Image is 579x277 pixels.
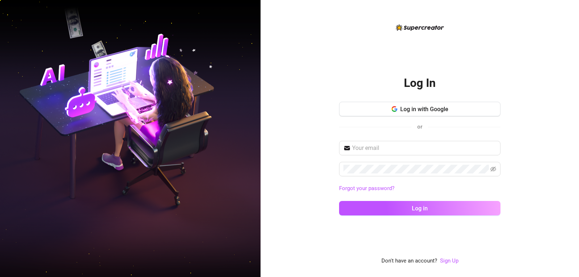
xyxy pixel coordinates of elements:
[396,24,444,31] img: logo-BBDzfeDw.svg
[339,185,394,192] a: Forgot your password?
[440,257,458,264] a: Sign Up
[381,257,437,265] span: Don't have an account?
[440,257,458,265] a: Sign Up
[400,106,448,113] span: Log in with Google
[404,76,436,91] h2: Log In
[339,184,500,193] a: Forgot your password?
[490,166,496,172] span: eye-invisible
[339,102,500,116] button: Log in with Google
[352,144,496,152] input: Your email
[412,205,428,212] span: Log in
[339,201,500,215] button: Log in
[417,123,422,130] span: or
